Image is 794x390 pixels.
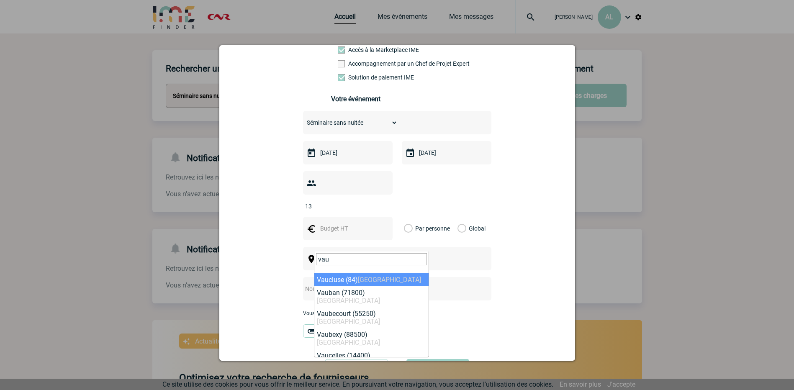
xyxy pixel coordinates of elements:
span: [GEOGRAPHIC_DATA] [317,297,380,305]
input: Budget HT [318,223,376,234]
li: Vaucluse (84) [314,273,429,286]
label: Global [457,217,463,240]
label: Conformité aux process achat client, Prise en charge de la facturation, Mutualisation de plusieur... [338,74,375,81]
li: Vaubecourt (55250) [314,307,429,328]
li: Vaucelles (14400) [314,349,429,370]
span: [GEOGRAPHIC_DATA] [358,276,421,284]
input: Nombre de participants [303,201,382,212]
p: Vous pouvez ajouter une pièce jointe à votre demande [303,310,491,316]
h3: Votre événement [331,95,463,103]
input: Annuler [325,359,388,382]
label: Par personne [404,217,413,240]
li: Vauban (71800) [314,286,429,307]
label: Accès à la Marketplace IME [338,46,375,53]
span: [GEOGRAPHIC_DATA] [317,339,380,346]
label: Prestation payante [338,60,375,67]
input: Date de début [318,147,376,158]
button: Valider [406,359,469,382]
span: [GEOGRAPHIC_DATA] [317,318,380,326]
input: Date de fin [417,147,475,158]
li: Vaubexy (88500) [314,328,429,349]
input: Nom de l'événement [303,283,469,294]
